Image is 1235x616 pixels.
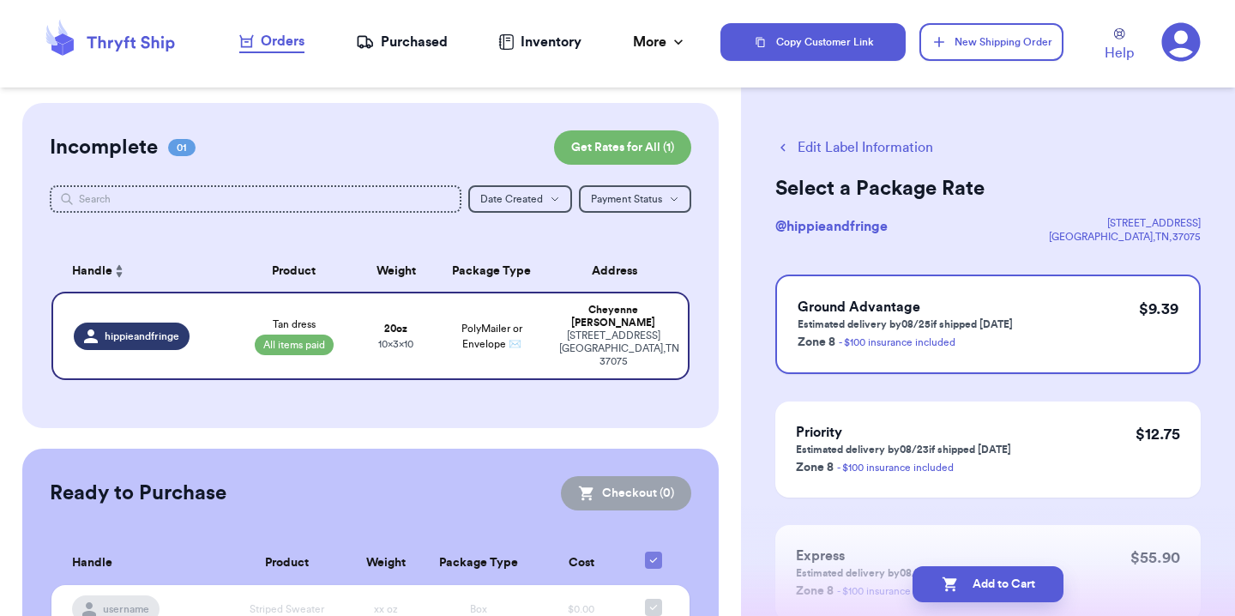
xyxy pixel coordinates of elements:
h2: Incomplete [50,134,158,161]
button: Copy Customer Link [720,23,906,61]
a: - $100 insurance included [837,462,954,473]
span: Date Created [480,194,543,204]
div: More [633,32,687,52]
span: Payment Status [591,194,662,204]
button: Get Rates for All (1) [554,130,691,165]
th: Weight [349,541,424,585]
p: $ 9.39 [1139,297,1178,321]
span: Striped Sweater [250,604,324,614]
div: [GEOGRAPHIC_DATA] , TN , 37075 [1049,230,1201,244]
strong: 20 oz [384,323,407,334]
div: [STREET_ADDRESS] [GEOGRAPHIC_DATA] , TN 37075 [559,329,667,368]
th: Product [230,251,358,292]
span: Express [796,549,845,563]
button: New Shipping Order [919,23,1063,61]
th: Weight [358,251,434,292]
span: Handle [72,554,112,572]
a: Purchased [356,32,448,52]
span: 10 x 3 x 10 [378,339,413,349]
span: Box [470,604,487,614]
span: Help [1105,43,1134,63]
div: Orders [239,31,304,51]
p: Estimated delivery by 08/25 if shipped [DATE] [798,317,1013,331]
input: Search [50,185,461,213]
span: Zone 8 [796,462,834,474]
button: Edit Label Information [775,137,933,158]
p: $ 12.75 [1136,422,1180,446]
h2: Ready to Purchase [50,480,226,507]
a: - $100 insurance included [839,337,955,347]
button: Checkout (0) [561,476,691,510]
button: Date Created [468,185,572,213]
div: Cheyenne [PERSON_NAME] [559,304,667,329]
h2: Select a Package Rate [775,175,1201,202]
a: Orders [239,31,304,53]
th: Cost [534,541,627,585]
span: xx oz [374,604,398,614]
th: Package Type [434,251,549,292]
span: Tan dress [273,317,316,331]
span: @ hippieandfringe [775,220,888,233]
th: Address [549,251,690,292]
th: Product [225,541,349,585]
span: Priority [796,426,842,439]
span: All items paid [255,335,334,355]
span: Ground Advantage [798,300,920,314]
span: Zone 8 [798,336,835,348]
span: Handle [72,263,112,281]
button: Add to Cart [913,566,1063,602]
span: username [103,602,149,616]
a: Help [1105,28,1134,63]
button: Sort ascending [112,261,126,281]
span: PolyMailer or Envelope ✉️ [461,323,522,349]
span: $0.00 [568,604,594,614]
div: [STREET_ADDRESS] [1049,216,1201,230]
span: 01 [168,139,196,156]
span: hippieandfringe [105,329,179,343]
button: Payment Status [579,185,691,213]
a: Inventory [498,32,581,52]
p: $ 55.90 [1130,546,1180,570]
p: Estimated delivery by 08/23 if shipped [DATE] [796,443,1011,456]
th: Package Type [423,541,534,585]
